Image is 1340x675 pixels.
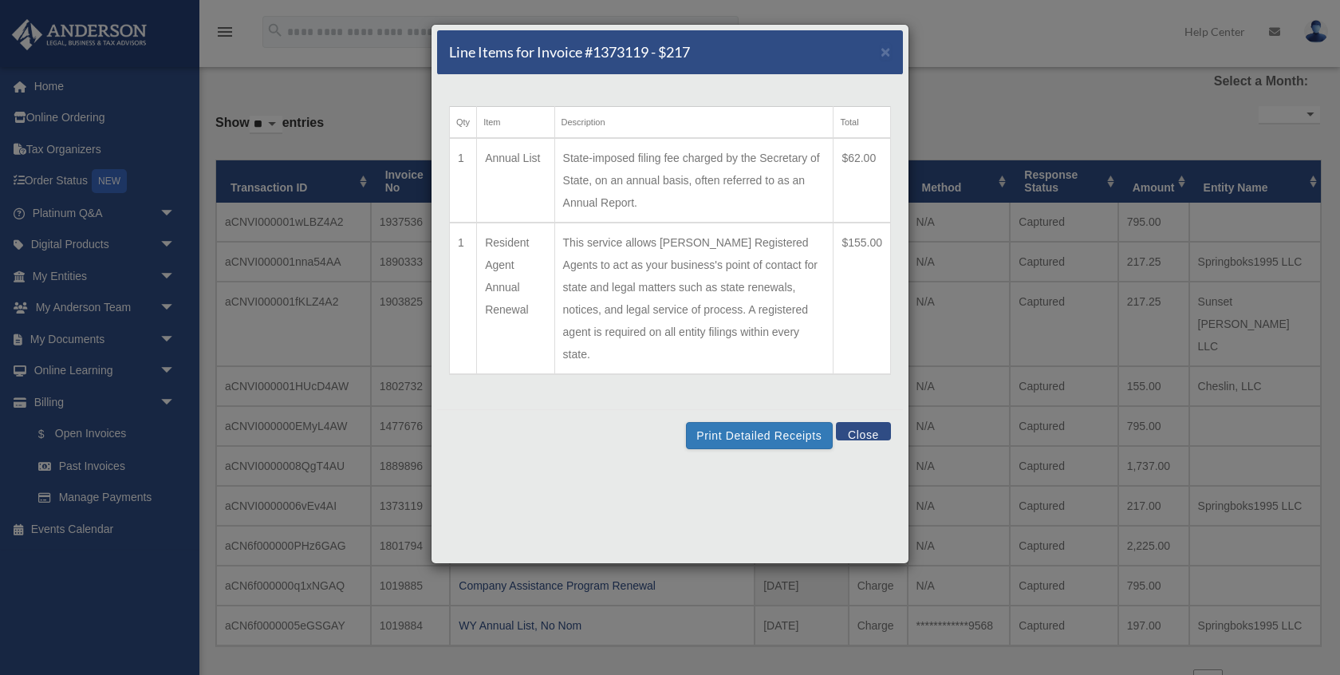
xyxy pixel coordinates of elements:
[834,138,891,223] td: $62.00
[450,223,477,374] td: 1
[881,43,891,60] button: Close
[554,107,834,139] th: Description
[477,107,554,139] th: Item
[834,107,891,139] th: Total
[686,422,832,449] button: Print Detailed Receipts
[554,223,834,374] td: This service allows [PERSON_NAME] Registered Agents to act as your business's point of contact fo...
[477,138,554,223] td: Annual List
[834,223,891,374] td: $155.00
[836,422,891,440] button: Close
[450,107,477,139] th: Qty
[477,223,554,374] td: Resident Agent Annual Renewal
[449,42,690,62] h5: Line Items for Invoice #1373119 - $217
[554,138,834,223] td: State-imposed filing fee charged by the Secretary of State, on an annual basis, often referred to...
[450,138,477,223] td: 1
[881,42,891,61] span: ×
